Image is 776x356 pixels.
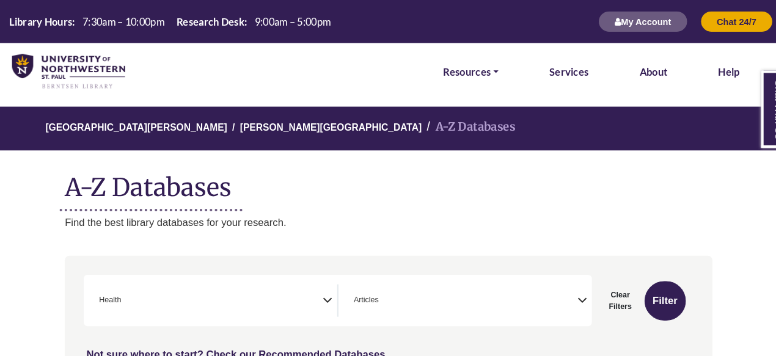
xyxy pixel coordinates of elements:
[420,114,510,131] li: A-Z Databases
[634,271,674,308] button: Submit for Search Results
[179,14,252,27] th: Research Desk:
[58,115,233,128] a: [GEOGRAPHIC_DATA][PERSON_NAME]
[354,283,378,294] span: Articles
[93,15,172,26] span: 7:30am – 10:00pm
[688,10,758,31] button: Chat 24/7
[133,285,139,295] textarea: Search
[26,52,134,86] img: library_home
[76,157,700,194] h1: A-Z Databases
[688,15,758,26] a: Chat 24/7
[18,14,337,28] a: Hours Today
[18,14,337,26] table: Hours Today
[76,206,700,222] p: Find the best library databases for your research.
[590,15,676,26] a: My Account
[591,271,631,308] button: Clear Filters
[629,61,656,77] a: About
[97,336,387,346] a: Not sure where to start? Check our Recommended Databases.
[259,15,332,26] span: 9:00am – 5:00pm
[104,283,131,294] li: Health
[109,283,131,294] span: Health
[381,285,386,295] textarea: Search
[350,283,378,294] li: Articles
[18,14,87,27] th: Library Hours:
[590,10,676,31] button: My Account
[543,61,580,77] a: Services
[705,61,726,77] a: Help
[441,61,494,77] a: Resources
[76,103,700,145] nav: breadcrumb
[245,115,420,128] a: [PERSON_NAME][GEOGRAPHIC_DATA]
